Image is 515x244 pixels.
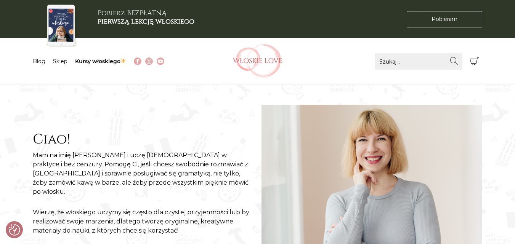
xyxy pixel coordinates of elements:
img: Włoskielove [233,44,282,78]
a: Kursy włoskiego [75,58,127,65]
span: Pobieram [432,15,457,23]
button: Koszyk [466,53,483,70]
input: Szukaj... [375,53,462,70]
h2: Ciao! [33,131,254,148]
p: Wierzę, że włoskiego uczymy się często dla czystej przyjemności lub by realizować swoje marzenia,... [33,208,254,235]
h3: Pobierz BEZPŁATNĄ [98,9,194,26]
a: Pobieram [407,11,482,27]
img: ✨ [120,58,126,64]
p: Mam na imię [PERSON_NAME] i uczę [DEMOGRAPHIC_DATA] w praktyce i bez cenzury. Pomogę Ci, jeśli ch... [33,151,254,196]
button: Preferencje co do zgód [9,224,20,236]
a: Sklep [53,58,67,65]
a: Blog [33,58,45,65]
img: Revisit consent button [9,224,20,236]
b: pierwszą lekcję włoskiego [98,17,194,26]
